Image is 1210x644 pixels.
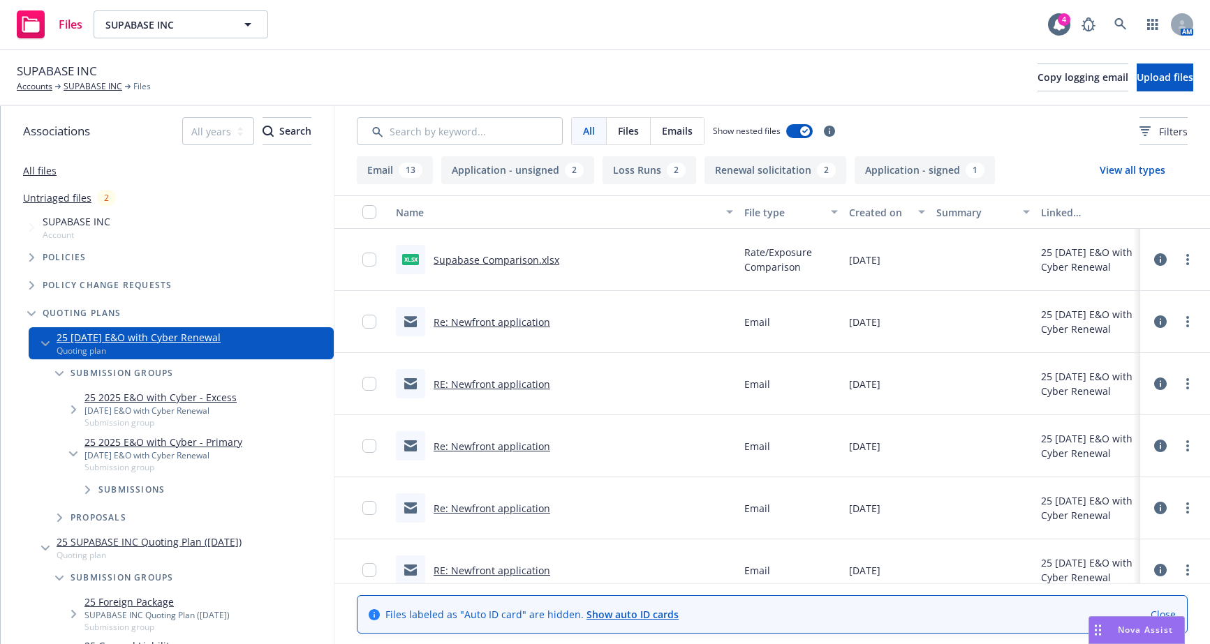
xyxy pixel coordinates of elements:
[936,205,1015,220] div: Summary
[434,440,550,453] a: Re: Newfront application
[263,126,274,137] svg: Search
[98,486,165,494] span: Submissions
[84,461,242,473] span: Submission group
[362,501,376,515] input: Toggle Row Selected
[84,449,242,461] div: [DATE] E&O with Cyber Renewal
[23,164,57,177] a: All files
[849,377,880,391] span: [DATE]
[704,156,846,184] button: Renewal solicitation
[57,330,221,345] a: 25 [DATE] E&O with Cyber Renewal
[362,563,376,577] input: Toggle Row Selected
[57,549,242,561] span: Quoting plan
[739,195,843,229] button: File type
[23,190,91,205] a: Untriaged files
[43,309,121,317] span: Quoting plans
[133,80,151,93] span: Files
[744,205,822,220] div: File type
[1077,156,1188,184] button: View all types
[43,253,87,262] span: Policies
[1179,562,1196,578] a: more
[357,117,563,145] input: Search by keyword...
[105,17,226,32] span: SUPABASE INC
[1118,624,1173,636] span: Nova Assist
[1179,437,1196,454] a: more
[1107,10,1135,38] a: Search
[849,315,880,329] span: [DATE]
[1038,63,1128,91] button: Copy logging email
[1041,431,1135,460] div: 25 [DATE] E&O with Cyber Renewal
[1058,13,1070,26] div: 4
[94,10,268,38] button: SUPABASE INC
[64,80,122,93] a: SUPABASE INC
[84,594,230,609] a: 25 Foreign Package
[603,156,696,184] button: Loss Runs
[1041,369,1135,398] div: 25 [DATE] E&O with Cyber Renewal
[1041,205,1135,220] div: Linked associations
[744,245,838,274] span: Rate/Exposure Comparison
[1159,124,1188,139] span: Filters
[583,123,595,138] span: All
[357,156,433,184] button: Email
[434,315,550,329] a: Re: Newfront application
[84,390,237,405] a: 25 2025 E&O with Cyber - Excess
[1139,10,1167,38] a: Switch app
[97,190,116,206] div: 2
[84,405,237,417] div: [DATE] E&O with Cyber Renewal
[57,345,221,357] span: Quoting plan
[586,608,679,621] a: Show auto ID cards
[849,205,910,220] div: Created on
[1137,70,1193,84] span: Upload files
[263,118,311,144] div: Search
[71,514,126,522] span: Proposals
[1179,500,1196,516] a: more
[667,163,686,178] div: 2
[849,253,880,267] span: [DATE]
[849,563,880,578] span: [DATE]
[84,621,230,633] span: Submission group
[744,377,770,391] span: Email
[1139,117,1188,145] button: Filters
[744,439,770,454] span: Email
[744,563,770,578] span: Email
[43,214,110,229] span: SUPABASE INC
[396,205,718,220] div: Name
[713,125,781,137] span: Show nested files
[434,253,559,267] a: Supabase Comparison.xlsx
[843,195,931,229] button: Created on
[84,609,230,621] div: SUPABASE INC Quoting Plan ([DATE])
[434,564,550,577] a: RE: Newfront application
[966,163,984,178] div: 1
[71,369,173,377] span: Submission groups
[1151,607,1176,622] a: Close
[1137,63,1193,91] button: Upload files
[434,377,550,391] a: RE: Newfront application
[662,123,693,138] span: Emails
[263,117,311,145] button: SearchSearch
[441,156,594,184] button: Application - unsigned
[1041,493,1135,523] div: 25 [DATE] E&O with Cyber Renewal
[1179,251,1196,268] a: more
[84,435,242,449] a: 25 2025 E&O with Cyber - Primary
[390,195,739,229] button: Name
[565,163,584,178] div: 2
[1179,313,1196,330] a: more
[1041,307,1135,336] div: 25 [DATE] E&O with Cyber Renewal
[849,439,880,454] span: [DATE]
[71,574,173,582] span: Submission groups
[11,5,88,44] a: Files
[362,315,376,329] input: Toggle Row Selected
[1089,617,1107,643] div: Drag to move
[434,502,550,515] a: Re: Newfront application
[402,254,419,264] span: xlsx
[57,534,242,549] a: 25 SUPABASE INC Quoting Plan ([DATE])
[1089,616,1185,644] button: Nova Assist
[43,281,172,290] span: Policy change requests
[362,253,376,267] input: Toggle Row Selected
[59,19,82,30] span: Files
[744,315,770,329] span: Email
[817,163,836,178] div: 2
[17,62,97,80] span: SUPABASE INC
[1041,245,1135,274] div: 25 [DATE] E&O with Cyber Renewal
[362,439,376,453] input: Toggle Row Selected
[385,607,679,622] span: Files labeled as "Auto ID card" are hidden.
